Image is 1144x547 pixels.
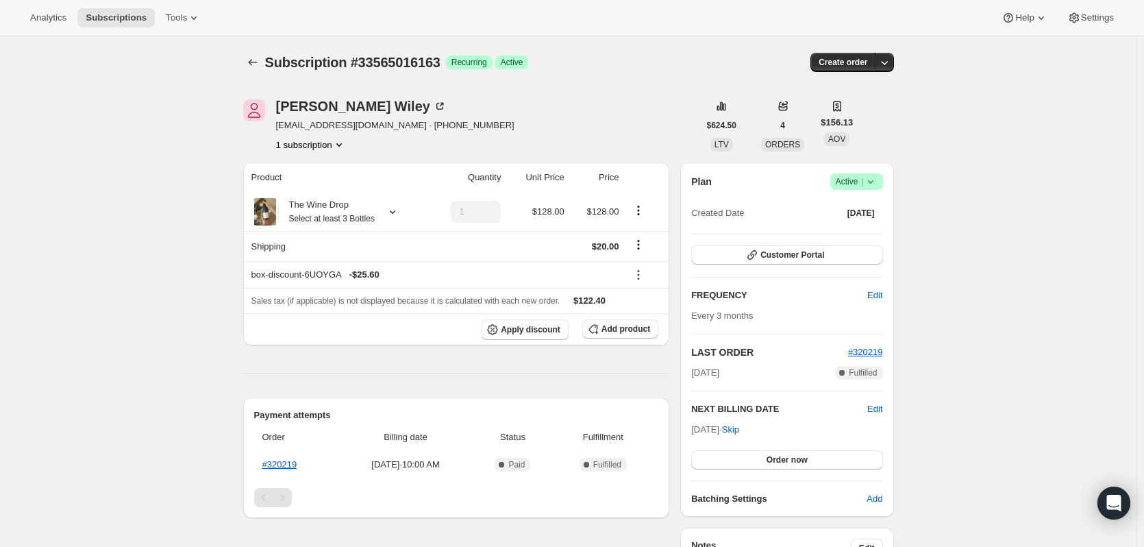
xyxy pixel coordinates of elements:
[601,324,650,335] span: Add product
[593,459,621,470] span: Fulfilled
[251,268,619,282] div: box-discount-6UOYGA
[427,162,506,193] th: Quantity
[839,204,883,223] button: [DATE]
[279,198,375,226] div: The Wine Drop
[993,8,1056,27] button: Help
[289,214,375,223] small: Select at least 3 Bottles
[861,176,863,187] span: |
[86,12,147,23] span: Subscriptions
[1081,12,1114,23] span: Settings
[276,99,447,113] div: [PERSON_NAME] Wiley
[627,237,649,252] button: Shipping actions
[592,241,619,252] span: $20.00
[556,430,651,444] span: Fulfillment
[349,268,380,282] span: - $25.60
[691,175,712,189] h2: Plan
[867,289,882,302] span: Edit
[1097,487,1130,520] div: Open Intercom Messenger
[22,8,75,27] button: Analytics
[251,296,560,306] span: Sales tax (if applicable) is not displayed because it is calculated with each new order.
[254,422,338,452] th: Order
[482,319,569,340] button: Apply discount
[780,120,785,131] span: 4
[243,162,427,193] th: Product
[707,120,736,131] span: $624.50
[691,366,719,380] span: [DATE]
[821,116,853,130] span: $156.13
[501,324,560,335] span: Apply discount
[573,295,606,306] span: $122.40
[867,402,882,416] button: Edit
[828,134,845,144] span: AOV
[691,245,882,265] button: Customer Portal
[760,250,824,260] span: Customer Portal
[262,459,297,470] a: #320219
[691,289,867,302] h2: FREQUENCY
[276,119,514,132] span: [EMAIL_ADDRESS][DOMAIN_NAME] · [PHONE_NUMBER]
[691,345,848,359] h2: LAST ORDER
[254,409,659,422] h2: Payment attempts
[342,458,470,472] span: [DATE] · 10:00 AM
[849,367,877,378] span: Fulfilled
[587,206,619,217] span: $128.00
[254,488,659,507] nav: Pagination
[243,53,262,72] button: Subscriptions
[477,430,547,444] span: Status
[699,116,745,135] button: $624.50
[858,488,891,510] button: Add
[532,206,564,217] span: $128.00
[627,203,649,218] button: Product actions
[767,454,808,465] span: Order now
[342,430,470,444] span: Billing date
[243,231,427,261] th: Shipping
[867,492,882,506] span: Add
[714,419,747,441] button: Skip
[569,162,623,193] th: Price
[836,175,878,189] span: Active
[243,99,265,121] span: Jennifer Wiley
[765,140,800,149] span: ORDERS
[158,8,209,27] button: Tools
[810,53,875,72] button: Create order
[501,57,523,68] span: Active
[691,311,753,321] span: Every 3 months
[508,459,525,470] span: Paid
[691,492,867,506] h6: Batching Settings
[691,402,867,416] h2: NEXT BILLING DATE
[451,57,487,68] span: Recurring
[77,8,155,27] button: Subscriptions
[722,423,739,437] span: Skip
[714,140,729,149] span: LTV
[847,208,875,219] span: [DATE]
[772,116,793,135] button: 4
[848,347,883,357] a: #320219
[691,450,882,470] button: Order now
[1059,8,1122,27] button: Settings
[1015,12,1034,23] span: Help
[265,55,440,70] span: Subscription #33565016163
[30,12,66,23] span: Analytics
[691,206,744,220] span: Created Date
[276,138,346,151] button: Product actions
[505,162,568,193] th: Unit Price
[848,345,883,359] button: #320219
[691,424,739,435] span: [DATE] ·
[819,57,867,68] span: Create order
[582,319,658,339] button: Add product
[859,284,891,306] button: Edit
[166,12,187,23] span: Tools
